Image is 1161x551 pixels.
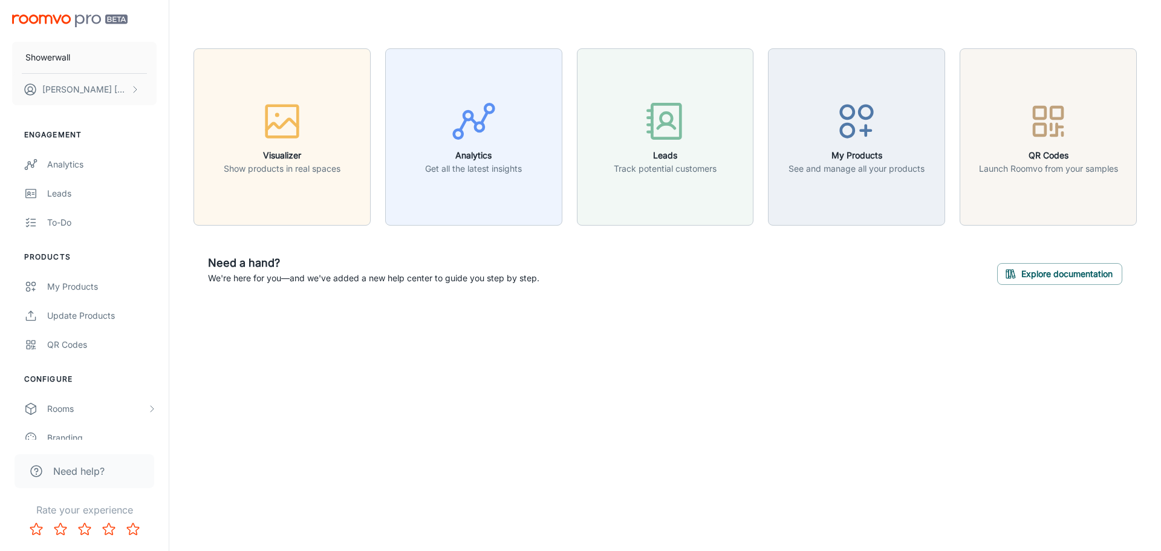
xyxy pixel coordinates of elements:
button: QR CodesLaunch Roomvo from your samples [960,48,1137,226]
div: Analytics [47,158,157,171]
p: We're here for you—and we've added a new help center to guide you step by step. [208,272,539,285]
p: Launch Roomvo from your samples [979,162,1118,175]
button: Showerwall [12,42,157,73]
a: Explore documentation [997,267,1122,279]
p: Showerwall [25,51,70,64]
h6: Analytics [425,149,522,162]
p: [PERSON_NAME] [PERSON_NAME] [42,83,128,96]
div: QR Codes [47,338,157,351]
h6: Visualizer [224,149,340,162]
p: Show products in real spaces [224,162,340,175]
a: AnalyticsGet all the latest insights [385,130,562,142]
h6: Need a hand? [208,255,539,272]
button: [PERSON_NAME] [PERSON_NAME] [12,74,157,105]
div: To-do [47,216,157,229]
img: Roomvo PRO Beta [12,15,128,27]
button: VisualizerShow products in real spaces [193,48,371,226]
p: See and manage all your products [789,162,925,175]
button: My ProductsSee and manage all your products [768,48,945,226]
div: Update Products [47,309,157,322]
a: My ProductsSee and manage all your products [768,130,945,142]
button: LeadsTrack potential customers [577,48,754,226]
div: My Products [47,280,157,293]
button: Explore documentation [997,263,1122,285]
a: LeadsTrack potential customers [577,130,754,142]
p: Get all the latest insights [425,162,522,175]
p: Track potential customers [614,162,717,175]
h6: QR Codes [979,149,1118,162]
div: Leads [47,187,157,200]
a: QR CodesLaunch Roomvo from your samples [960,130,1137,142]
button: AnalyticsGet all the latest insights [385,48,562,226]
h6: My Products [789,149,925,162]
h6: Leads [614,149,717,162]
